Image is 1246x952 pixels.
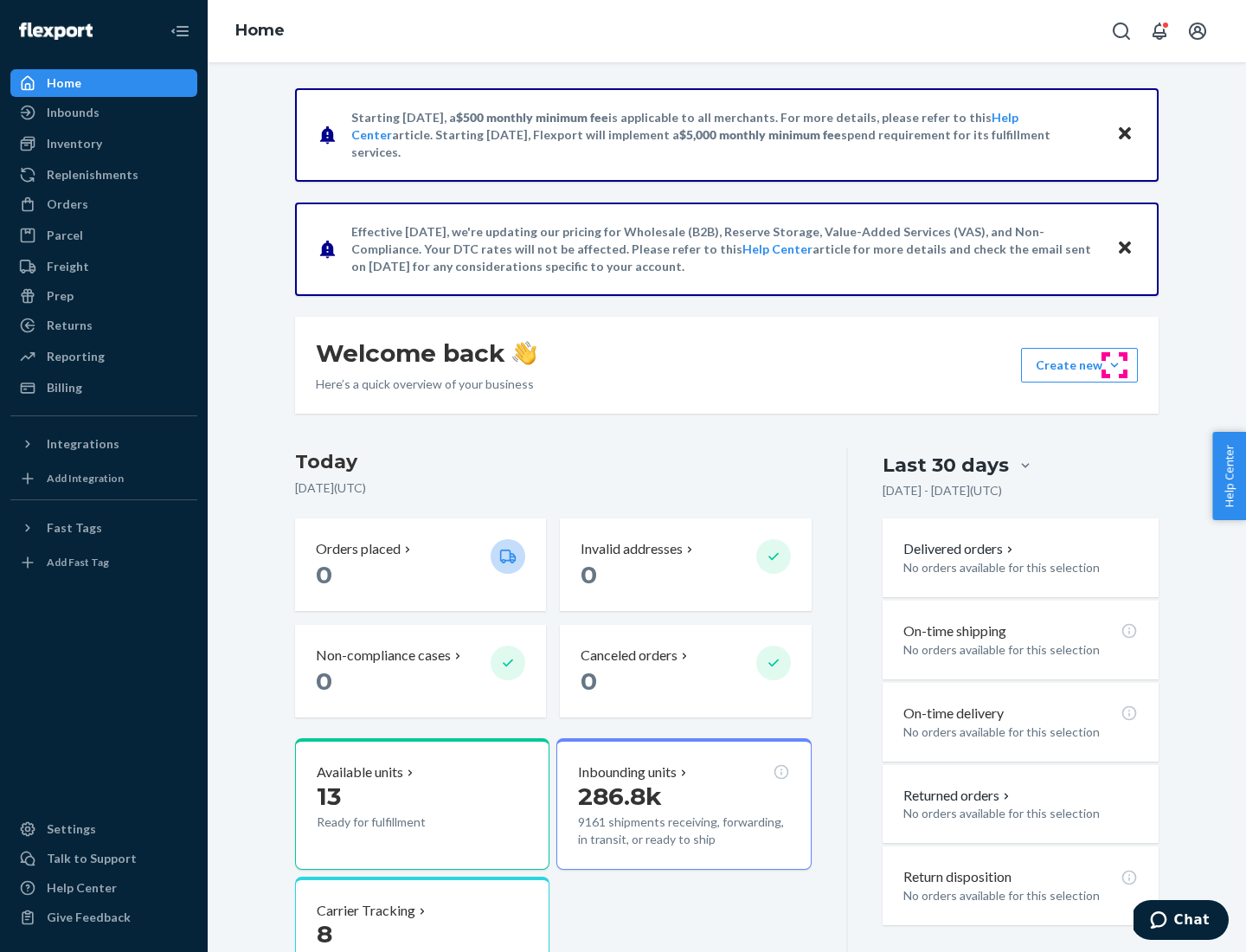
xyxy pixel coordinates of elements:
a: Settings [10,815,197,843]
p: [DATE] - [DATE] ( UTC ) [883,482,1002,499]
button: Delivered orders [903,539,1017,559]
p: Carrier Tracking [317,901,415,921]
a: Returns [10,312,197,339]
p: No orders available for this selection [903,887,1138,904]
p: 9161 shipments receiving, forwarding, in transit, or ready to ship [578,814,789,848]
a: Replenishments [10,161,197,189]
button: Fast Tags [10,514,197,542]
div: Add Integration [47,471,124,486]
button: Canceled orders 0 [560,625,811,717]
p: Inbounding units [578,762,677,782]
div: Talk to Support [47,850,137,867]
div: Billing [47,379,82,396]
div: Freight [47,258,89,275]
p: Effective [DATE], we're updating our pricing for Wholesale (B2B), Reserve Storage, Value-Added Se... [351,223,1100,275]
div: Last 30 days [883,452,1009,479]
p: Non-compliance cases [316,646,451,666]
ol: breadcrumbs [222,6,299,56]
div: Replenishments [47,166,138,183]
p: No orders available for this selection [903,641,1138,659]
a: Reporting [10,343,197,370]
img: Flexport logo [19,23,93,40]
div: Prep [47,287,74,305]
div: Home [47,74,81,92]
a: Home [10,69,197,97]
div: Integrations [47,435,119,453]
span: $5,000 monthly minimum fee [679,127,841,142]
span: 8 [317,919,332,949]
p: Orders placed [316,539,401,559]
span: 0 [316,666,332,696]
a: Home [235,21,285,40]
div: Orders [47,196,88,213]
button: Close [1114,236,1136,261]
div: Help Center [47,879,117,897]
button: Create new [1021,348,1138,383]
img: hand-wave emoji [512,341,536,365]
a: Orders [10,190,197,218]
p: Ready for fulfillment [317,814,477,831]
span: 13 [317,782,341,811]
div: Give Feedback [47,909,131,926]
span: 286.8k [578,782,662,811]
p: On-time shipping [903,621,1006,641]
p: No orders available for this selection [903,724,1138,741]
button: Returned orders [903,786,1013,806]
a: Parcel [10,222,197,249]
a: Inbounds [10,99,197,126]
a: Prep [10,282,197,310]
div: Add Fast Tag [47,555,109,569]
p: Return disposition [903,867,1012,887]
span: $500 monthly minimum fee [456,110,608,125]
a: Freight [10,253,197,280]
a: Add Fast Tag [10,549,197,576]
p: On-time delivery [903,704,1004,724]
iframe: Opens a widget where you can chat to one of our agents [1134,900,1229,943]
p: Canceled orders [581,646,678,666]
button: Inbounding units286.8k9161 shipments receiving, forwarding, in transit, or ready to ship [556,738,811,870]
p: [DATE] ( UTC ) [295,479,812,497]
div: Inbounds [47,104,100,121]
a: Help Center [10,874,197,902]
div: Inventory [47,135,102,152]
p: Available units [317,762,403,782]
button: Invalid addresses 0 [560,518,811,611]
button: Orders placed 0 [295,518,546,611]
button: Close Navigation [163,14,197,48]
p: No orders available for this selection [903,805,1138,822]
div: Returns [47,317,93,334]
a: Billing [10,374,197,402]
div: Settings [47,820,96,838]
button: Open account menu [1180,14,1215,48]
button: Talk to Support [10,845,197,872]
p: Invalid addresses [581,539,683,559]
button: Available units13Ready for fulfillment [295,738,549,870]
p: No orders available for this selection [903,559,1138,576]
button: Open notifications [1142,14,1177,48]
button: Non-compliance cases 0 [295,625,546,717]
p: Here’s a quick overview of your business [316,376,536,393]
button: Open Search Box [1104,14,1139,48]
button: Close [1114,122,1136,147]
span: 0 [581,666,597,696]
h1: Welcome back [316,338,536,369]
a: Help Center [742,241,812,256]
button: Integrations [10,430,197,458]
a: Add Integration [10,465,197,492]
p: Starting [DATE], a is applicable to all merchants. For more details, please refer to this article... [351,109,1100,161]
div: Parcel [47,227,83,244]
span: 0 [581,560,597,589]
a: Inventory [10,130,197,158]
span: 0 [316,560,332,589]
div: Fast Tags [47,519,102,537]
button: Give Feedback [10,904,197,931]
button: Help Center [1212,432,1246,520]
h3: Today [295,448,812,476]
div: Reporting [47,348,105,365]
